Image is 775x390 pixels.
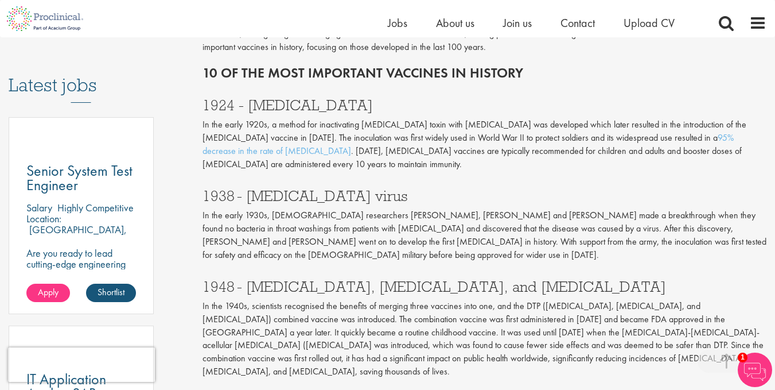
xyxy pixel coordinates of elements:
[624,16,675,30] a: Upload CV
[560,16,595,30] a: Contact
[388,16,407,30] a: Jobs
[738,353,747,362] span: 1
[436,16,474,30] a: About us
[503,16,532,30] a: Join us
[202,279,766,294] h3: 1948 - [MEDICAL_DATA], [MEDICAL_DATA], and [MEDICAL_DATA]
[202,65,766,80] h2: 10 of the most important vaccines in history
[202,209,766,261] p: In the early 1930s, [DEMOGRAPHIC_DATA] researchers [PERSON_NAME], [PERSON_NAME] and [PERSON_NAME]...
[26,223,127,247] p: [GEOGRAPHIC_DATA], [GEOGRAPHIC_DATA]
[202,28,766,54] p: Since then, a range of game-changing inoculations have been introduced, ending pandemics and savi...
[9,47,154,103] h3: Latest jobs
[26,284,70,302] a: Apply
[738,353,772,387] img: Chatbot
[202,188,766,203] h3: 1938 - [MEDICAL_DATA] virus
[26,212,61,225] span: Location:
[38,286,59,298] span: Apply
[202,300,766,379] p: In the 1940s, scientists recognised the benefits of merging three vaccines into one, and the DTP ...
[202,98,766,113] h3: 1924 - [MEDICAL_DATA]
[57,201,134,214] p: Highly Competitive
[202,132,734,157] a: 95% decrease in the rate of [MEDICAL_DATA]
[26,161,133,195] span: Senior System Test Engineer
[26,248,136,291] p: Are you ready to lead cutting-edge engineering that accelerate clinical breakthroughs in biotech?
[86,284,136,302] a: Shortlist
[202,118,766,171] p: In the early 1920s, a method for inactivating [MEDICAL_DATA] toxin with [MEDICAL_DATA] was develo...
[8,347,155,382] iframe: reCAPTCHA
[26,164,136,192] a: Senior System Test Engineer
[26,201,52,214] span: Salary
